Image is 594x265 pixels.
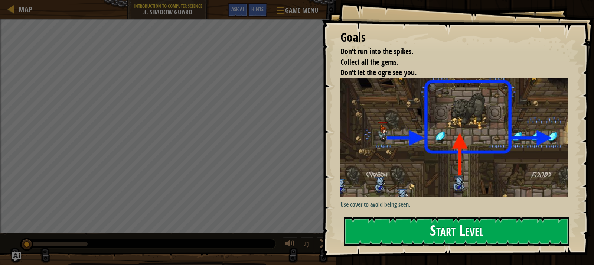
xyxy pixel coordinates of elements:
[283,237,297,252] button: Adjust volume
[251,6,264,13] span: Hints
[340,29,568,46] div: Goals
[340,57,398,67] span: Collect all the gems.
[331,57,566,68] li: Collect all the gems.
[228,3,248,17] button: Ask AI
[303,238,310,249] span: ♫
[331,67,566,78] li: Don’t let the ogre see you.
[19,4,32,14] span: Map
[340,78,574,197] img: Shadow guard
[340,46,413,56] span: Don’t run into the spikes.
[12,252,21,261] button: Ask AI
[231,6,244,13] span: Ask AI
[15,4,32,14] a: Map
[301,237,314,252] button: ♫
[285,6,318,15] span: Game Menu
[331,46,566,57] li: Don’t run into the spikes.
[344,217,569,246] button: Start Level
[317,237,332,252] button: Toggle fullscreen
[271,3,323,20] button: Game Menu
[340,200,574,209] p: Use cover to avoid being seen.
[340,67,417,77] span: Don’t let the ogre see you.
